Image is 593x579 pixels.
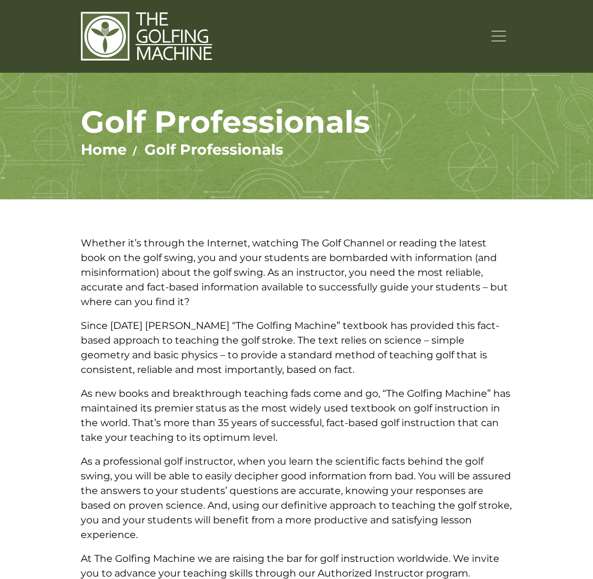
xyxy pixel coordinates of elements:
button: Toggle navigation [485,26,512,47]
p: As a professional golf instructor, when you learn the scientific facts behind the golf swing, you... [81,454,512,542]
a: Golf Professionals [144,141,283,158]
h1: Golf Professionals [81,103,512,141]
p: Whether it’s through the Internet, watching The Golf Channel or reading the latest book on the go... [81,236,512,309]
p: As new books and breakthrough teaching fads come and go, “The Golfing Machine” has maintained its... [81,386,512,445]
img: The Golfing Machine [81,11,212,62]
p: Since [DATE] [PERSON_NAME] “The Golfing Machine” textbook has provided this fact-based approach t... [81,319,512,377]
a: Home [81,141,127,158]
